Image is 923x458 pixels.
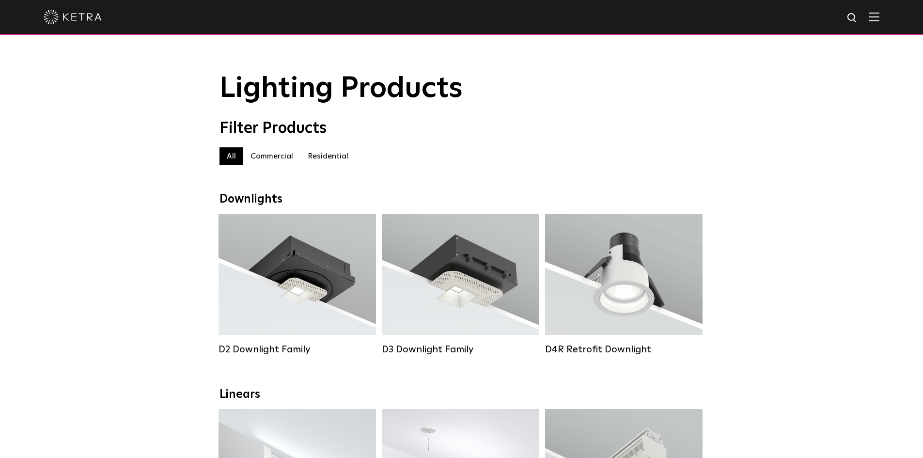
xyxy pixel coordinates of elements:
[300,147,356,165] label: Residential
[219,74,463,103] span: Lighting Products
[846,12,859,24] img: search icon
[219,388,704,402] div: Linears
[219,344,376,355] div: D2 Downlight Family
[219,147,243,165] label: All
[44,10,102,24] img: ketra-logo-2019-white
[219,192,704,206] div: Downlights
[219,214,376,355] a: D2 Downlight Family Lumen Output:1200Colors:White / Black / Gloss Black / Silver / Bronze / Silve...
[243,147,300,165] label: Commercial
[382,344,539,355] div: D3 Downlight Family
[545,214,703,355] a: D4R Retrofit Downlight Lumen Output:800Colors:White / BlackBeam Angles:15° / 25° / 40° / 60°Watta...
[382,214,539,355] a: D3 Downlight Family Lumen Output:700 / 900 / 1100Colors:White / Black / Silver / Bronze / Paintab...
[869,12,879,21] img: Hamburger%20Nav.svg
[545,344,703,355] div: D4R Retrofit Downlight
[219,119,704,138] div: Filter Products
